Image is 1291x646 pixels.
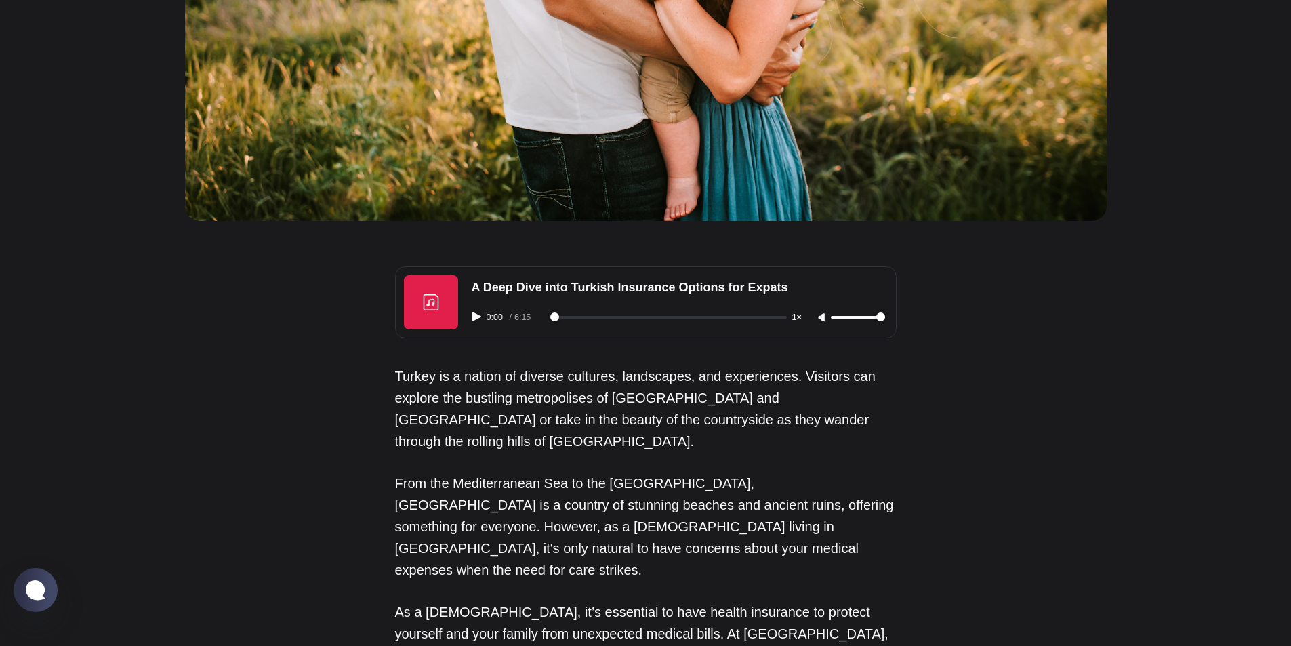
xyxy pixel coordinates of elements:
[790,313,815,322] button: Adjust playback speed
[484,313,510,322] span: 0:00
[395,472,897,581] p: From the Mediterranean Sea to the [GEOGRAPHIC_DATA], [GEOGRAPHIC_DATA] is a country of stunning b...
[512,312,533,322] span: 6:15
[510,313,548,322] div: /
[472,312,484,321] button: Play audio
[815,312,831,323] button: Unmute
[464,275,893,300] div: A Deep Dive into Turkish Insurance Options for Expats
[395,365,897,452] p: Turkey is a nation of diverse cultures, landscapes, and experiences. Visitors can explore the bus...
